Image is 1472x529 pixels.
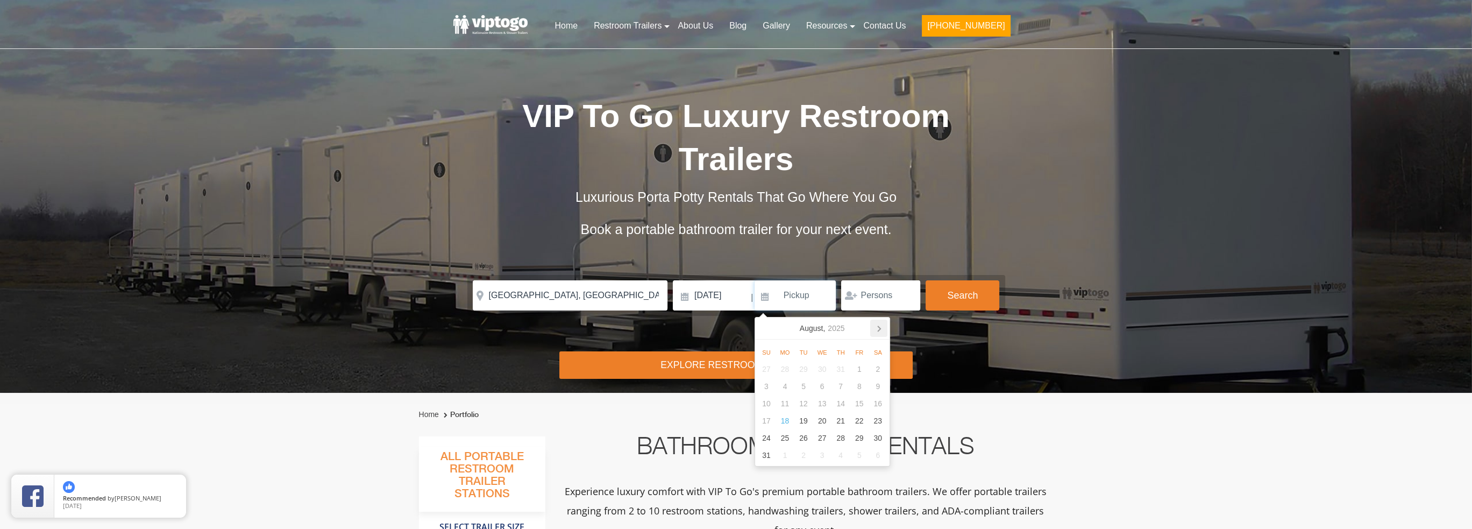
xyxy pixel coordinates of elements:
a: About Us [670,14,721,38]
div: 21 [831,412,850,429]
a: Restroom Trailers [586,14,670,38]
div: 31 [831,361,850,378]
div: 22 [850,412,869,429]
div: 4 [831,447,850,464]
div: 1 [776,447,794,464]
div: 29 [850,429,869,447]
div: 25 [776,429,794,447]
div: 23 [869,412,887,429]
div: 16 [869,395,887,412]
div: 4 [776,378,794,395]
div: 7 [831,378,850,395]
div: 12 [794,395,813,412]
div: 30 [813,361,831,378]
span: Luxurious Porta Potty Rentals That Go Where You Go [575,189,897,204]
button: [PHONE_NUMBER] [922,15,1010,37]
div: Sa [869,346,887,359]
span: [PERSON_NAME] [115,494,161,502]
span: by [63,495,177,503]
div: 14 [831,395,850,412]
img: thumbs up icon [63,481,75,493]
div: 5 [794,378,813,395]
span: Recommended [63,494,106,502]
div: Th [831,346,850,359]
li: Portfolio [441,408,479,421]
div: 28 [776,361,794,378]
a: [PHONE_NUMBER] [914,14,1018,43]
input: Persons [841,280,920,311]
div: We [813,346,831,359]
a: Contact Us [855,14,914,38]
div: 13 [813,395,831,412]
a: Home [419,410,439,419]
input: Where do you need your restroom? [473,280,667,311]
div: 3 [757,378,776,395]
a: Resources [798,14,855,38]
div: Explore Restroom Trailers [559,351,913,379]
h3: All Portable Restroom Trailer Stations [419,447,545,512]
div: 19 [794,412,813,429]
span: VIP To Go Luxury Restroom Trailers [522,98,950,177]
input: Pickup [755,280,836,311]
div: 1 [850,361,869,378]
div: 30 [869,429,887,447]
div: 20 [813,412,831,429]
div: 24 [757,429,776,447]
span: | [751,280,753,315]
div: 26 [794,429,813,447]
span: Book a portable bathroom trailer for your next event. [580,222,891,237]
i: 2025 [828,322,844,335]
div: 9 [869,378,887,395]
a: Gallery [755,14,798,38]
div: 28 [831,429,850,447]
div: 27 [757,361,776,378]
div: 15 [850,395,869,412]
div: 10 [757,395,776,412]
div: August, [795,320,849,337]
div: 29 [794,361,813,378]
div: 6 [869,447,887,464]
div: 2 [869,361,887,378]
div: 5 [850,447,869,464]
img: Review Rating [22,485,44,507]
div: Su [757,346,776,359]
div: Mo [776,346,794,359]
div: 27 [813,429,831,447]
a: Home [546,14,586,38]
div: 6 [813,378,831,395]
div: 18 [776,412,794,429]
div: Tu [794,346,813,359]
div: 8 [850,378,869,395]
div: 2 [794,447,813,464]
div: 11 [776,395,794,412]
span: [DATE] [63,502,82,510]
button: Search [926,280,999,311]
div: 17 [757,412,776,429]
div: 3 [813,447,831,464]
a: Blog [721,14,755,38]
div: Fr [850,346,869,359]
input: Delivery [673,280,750,311]
div: 31 [757,447,776,464]
h2: Bathroom Trailer Rentals [560,436,1051,462]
